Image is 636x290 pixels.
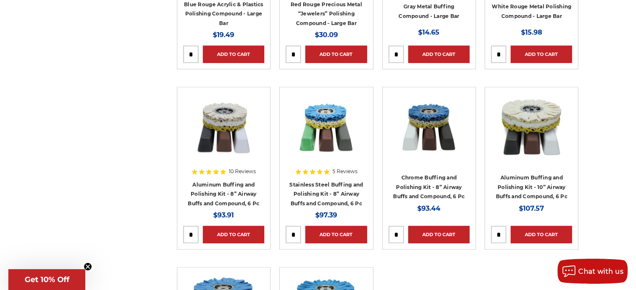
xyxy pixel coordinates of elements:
a: Add to Cart [305,226,367,243]
img: 10 inch airway buff and polishing compound kit for aluminum [498,93,565,160]
a: Red Rouge Precious Metal “Jewelers” Polishing Compound - Large Bar [291,1,362,26]
a: Add to Cart [511,45,572,63]
span: $107.57 [519,204,544,212]
a: 8 inch airway buffing wheel and compound kit for aluminum [183,93,264,174]
img: 8 inch airway buffing wheel and compound kit for aluminum [190,93,257,160]
img: 8 inch airway buffing wheel and compound kit for chrome [396,93,462,160]
span: $97.39 [315,211,337,219]
img: 8 inch airway buffing wheel and compound kit for stainless steel [293,93,360,160]
a: Blue Rouge Acrylic & Plastics Polishing Compound - Large Bar [184,1,263,26]
a: Add to Cart [511,226,572,243]
span: $19.49 [213,31,234,39]
a: Stainless Steel Buffing and Polishing Kit - 8” Airway Buffs and Compound, 6 Pc [289,182,363,207]
span: $30.09 [315,31,338,39]
a: White Rouge Metal Polishing Compound - Large Bar [492,3,571,19]
a: Add to Cart [203,45,264,63]
span: $93.91 [213,211,234,219]
a: Chrome Buffing and Polishing Kit - 8” Airway Buffs and Compound, 6 Pc [393,174,465,199]
span: Chat with us [578,267,623,275]
a: 8 inch airway buffing wheel and compound kit for chrome [388,93,470,174]
a: Add to Cart [305,45,367,63]
a: Aluminum Buffing and Polishing Kit - 10” Airway Buffs and Compound, 6 Pc [496,174,567,199]
a: Add to Cart [408,45,470,63]
a: 10 inch airway buff and polishing compound kit for aluminum [491,93,572,174]
span: $93.44 [417,204,440,212]
span: Get 10% Off [25,275,69,284]
button: Close teaser [84,262,92,271]
a: Aluminum Buffing and Polishing Kit - 8” Airway Buffs and Compound, 6 Pc [188,182,259,207]
span: $15.98 [521,28,542,36]
button: Chat with us [557,259,628,284]
div: Get 10% OffClose teaser [8,269,85,290]
a: 8 inch airway buffing wheel and compound kit for stainless steel [286,93,367,174]
a: Add to Cart [408,226,470,243]
span: $14.65 [418,28,439,36]
a: Gray Metal Buffing Compound - Large Bar [398,3,459,19]
a: Add to Cart [203,226,264,243]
